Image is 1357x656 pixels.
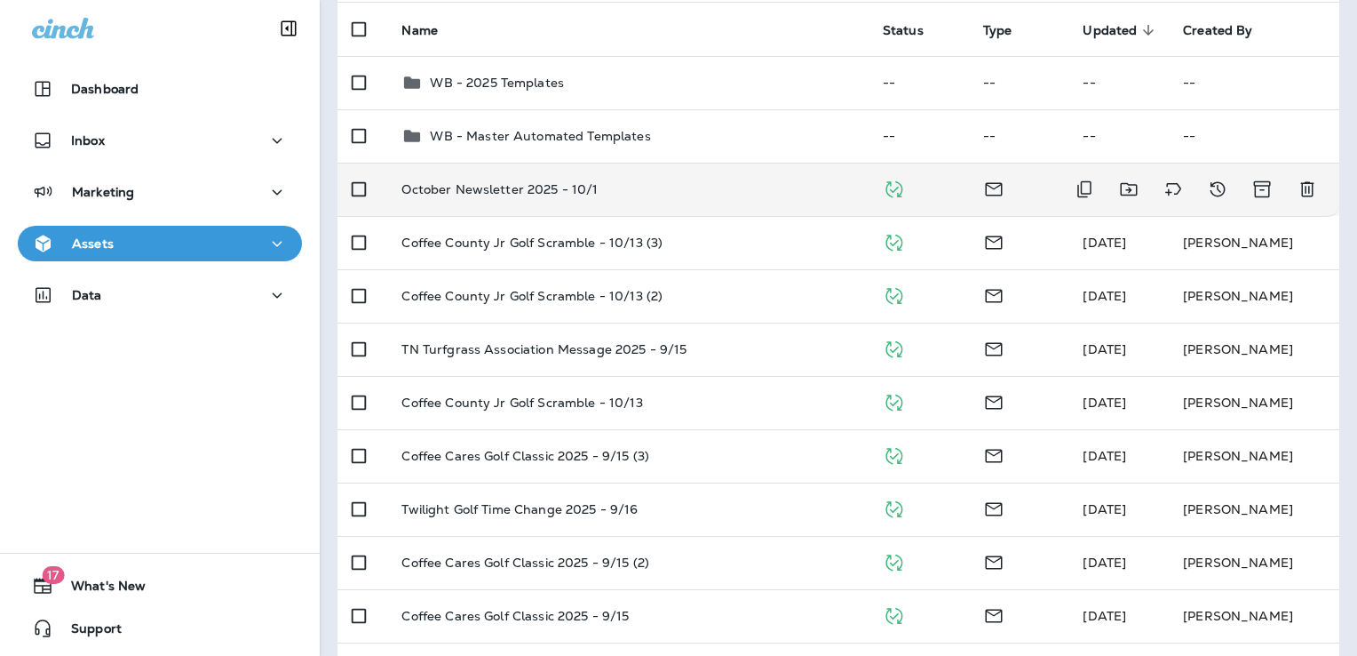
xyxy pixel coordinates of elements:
[883,340,905,356] span: Published
[1169,109,1339,163] td: --
[72,236,114,251] p: Assets
[72,185,134,199] p: Marketing
[401,449,649,463] p: Coffee Cares Golf Classic 2025 - 9/15 (3)
[42,566,64,584] span: 17
[401,502,638,516] p: Twilight Golf Time Change 2025 - 9/16
[1083,341,1126,357] span: Caitlin Wilson
[1200,172,1235,207] button: View Changelog
[1083,288,1126,304] span: Caitlin Wilson
[18,611,302,646] button: Support
[1155,172,1191,207] button: Add tags
[53,621,122,643] span: Support
[983,393,1004,409] span: Email
[883,23,924,38] span: Status
[401,23,438,38] span: Name
[1169,483,1339,536] td: [PERSON_NAME]
[18,123,302,158] button: Inbox
[1083,235,1126,251] span: Caitlin Wilson
[983,23,1012,38] span: Type
[1169,429,1339,483] td: [PERSON_NAME]
[1068,109,1169,163] td: --
[1083,395,1126,411] span: Caitlin Wilson
[983,286,1004,302] span: Email
[883,606,905,622] span: Published
[430,76,564,90] p: WB - 2025 Templates
[430,129,650,143] p: WB - Master Automated Templates
[983,500,1004,516] span: Email
[969,56,1069,109] td: --
[1169,323,1339,376] td: [PERSON_NAME]
[18,174,302,210] button: Marketing
[1169,589,1339,643] td: [PERSON_NAME]
[401,396,642,410] p: Coffee County Jr Golf Scramble - 10/13
[18,226,302,261] button: Assets
[883,22,947,38] span: Status
[883,393,905,409] span: Published
[1169,536,1339,589] td: [PERSON_NAME]
[1169,216,1339,269] td: [PERSON_NAME]
[401,609,629,623] p: Coffee Cares Golf Classic 2025 - 9/15
[1083,555,1126,571] span: Caitlin Wilson
[72,288,102,302] p: Data
[1290,172,1325,207] button: Delete
[1068,56,1169,109] td: --
[401,236,663,250] p: Coffee County Jr Golf Scramble - 10/13 (3)
[1083,501,1126,517] span: Caitlin Wilson
[401,289,663,303] p: Coffee County Jr Golf Scramble - 10/13 (2)
[18,277,302,313] button: Data
[983,22,1036,38] span: Type
[401,22,461,38] span: Name
[883,233,905,249] span: Published
[883,286,905,302] span: Published
[983,606,1004,622] span: Email
[71,133,105,148] p: Inbox
[883,500,905,516] span: Published
[1067,172,1102,207] button: Duplicate
[264,11,313,46] button: Collapse Sidebar
[883,446,905,462] span: Published
[401,182,598,196] p: October Newsletter 2025 - 10/1
[1169,56,1339,109] td: --
[1183,23,1252,38] span: Created By
[869,56,969,109] td: --
[401,342,686,356] p: TN Turfgrass Association Message 2025 - 9/15
[1169,376,1339,429] td: [PERSON_NAME]
[1183,22,1275,38] span: Created By
[883,553,905,569] span: Published
[1083,23,1137,38] span: Updated
[1083,608,1126,624] span: Caitlin Wilson
[1244,172,1281,207] button: Archive
[18,71,302,107] button: Dashboard
[1083,448,1126,464] span: Caitlin Wilson
[1111,172,1147,207] button: Move to folder
[969,109,1069,163] td: --
[53,579,146,600] span: What's New
[883,180,905,196] span: Published
[983,180,1004,196] span: Email
[869,109,969,163] td: --
[401,556,649,570] p: Coffee Cares Golf Classic 2025 - 9/15 (2)
[18,568,302,604] button: 17What's New
[983,233,1004,249] span: Email
[1083,22,1160,38] span: Updated
[71,82,139,96] p: Dashboard
[983,553,1004,569] span: Email
[983,340,1004,356] span: Email
[983,446,1004,462] span: Email
[1169,269,1339,323] td: [PERSON_NAME]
